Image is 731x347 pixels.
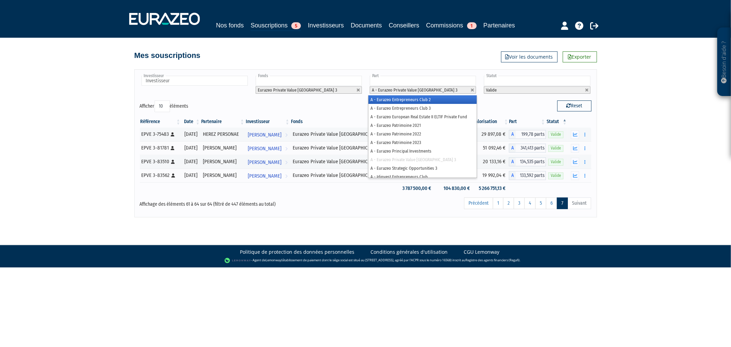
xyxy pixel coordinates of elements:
li: A - Eurazeo Entrepreneurs Club 3 [368,104,477,112]
div: Eurazeo Private Value [GEOGRAPHIC_DATA] 3 [293,144,394,152]
td: 51 092,46 € [474,141,509,155]
span: A [509,171,516,180]
a: 2 [503,198,514,209]
th: Référence : activer pour trier la colonne par ordre croissant [140,116,181,128]
div: [DATE] [184,158,198,165]
li: A - Eurazeo Principal Investments [368,147,477,155]
a: Investisseurs [308,21,344,30]
a: Nos fonds [216,21,244,30]
th: Partenaire: activer pour trier la colonne par ordre croissant [200,116,245,128]
span: [PERSON_NAME] [248,170,281,182]
span: Valide [486,87,497,93]
li: A - Eurazeo Patrimoine 2022 [368,130,477,138]
a: Partenaires [484,21,515,30]
div: [DATE] [184,144,198,152]
li: A - Eurazeo Private Value [GEOGRAPHIC_DATA] 3 [368,155,477,164]
span: 341,413 parts [516,144,546,153]
i: [Français] Personne physique [171,160,175,164]
label: Afficher éléments [140,100,188,112]
a: 3 [514,198,525,209]
a: Documents [351,21,382,30]
a: Politique de protection des données personnelles [240,249,355,255]
i: Voir l'investisseur [285,142,288,155]
span: [PERSON_NAME] [248,142,281,155]
span: [PERSON_NAME] [248,156,281,169]
th: Date: activer pour trier la colonne par ordre croissant [181,116,201,128]
i: Voir l'investisseur [285,129,288,141]
span: Valide [548,131,563,138]
td: 104 830,00 € [435,182,473,194]
li: A - Idinvest Entrepreneurs Club [368,172,477,181]
td: [PERSON_NAME] [200,155,245,169]
a: [PERSON_NAME] [245,128,290,141]
div: Eurazeo Private Value [GEOGRAPHIC_DATA] 3 [293,172,394,179]
i: [Français] Personne physique [171,146,175,150]
td: [PERSON_NAME] [200,141,245,155]
div: EPVE 3-83510 [142,158,179,165]
a: 6 [546,198,557,209]
img: logo-lemonway.png [224,257,251,264]
th: Fonds: activer pour trier la colonne par ordre croissant [290,116,397,128]
h4: Mes souscriptions [134,51,200,60]
td: 19 992,04 € [474,169,509,182]
a: CGU Lemonway [464,249,500,255]
span: 5 [291,22,301,29]
span: A [509,130,516,139]
span: A [509,144,516,153]
a: Lemonway [266,258,281,262]
button: Reset [557,100,592,111]
i: Voir l'investisseur [285,156,288,169]
div: - Agent de (établissement de paiement dont le siège social est situé au [STREET_ADDRESS], agréé p... [7,257,724,264]
a: 4 [524,198,536,209]
li: A - Eurazeo Patrimoine 2023 [368,138,477,147]
li: A - Eurazeo Patrimoine 2021 [368,121,477,130]
td: 3 787 500,00 € [397,182,435,194]
i: [Français] Personne physique [172,173,175,178]
a: Souscriptions5 [251,21,301,31]
td: 5 266 751,13 € [474,182,509,194]
div: EPVE 3-81781 [142,144,179,152]
span: [PERSON_NAME] [248,129,281,141]
td: [PERSON_NAME] [200,169,245,182]
i: Voir l'investisseur [285,170,288,182]
a: Conseillers [389,21,419,30]
div: EPVE 3-83562 [142,172,179,179]
a: Voir les documents [501,51,558,62]
a: [PERSON_NAME] [245,141,290,155]
a: Précédent [464,198,493,209]
a: Registre des agents financiers (Regafi) [465,258,520,262]
div: Eurazeo Private Value [GEOGRAPHIC_DATA] 3 [293,131,394,138]
th: Valorisation: activer pour trier la colonne par ordre croissant [474,116,509,128]
td: 20 133,16 € [474,155,509,169]
div: [DATE] [184,172,198,179]
li: A - Eurazeo Strategic Opportunities 3 [368,164,477,172]
th: Investisseur: activer pour trier la colonne par ordre croissant [245,116,290,128]
a: Conditions générales d'utilisation [371,249,448,255]
a: 1 [493,198,503,209]
span: Valide [548,172,563,179]
span: Valide [548,159,563,165]
li: A - Eurazeo Entrepreneurs Club 2 [368,95,477,104]
select: Afficheréléments [155,100,170,112]
span: 133,592 parts [516,171,546,180]
span: 199,78 parts [516,130,546,139]
a: [PERSON_NAME] [245,155,290,169]
a: [PERSON_NAME] [245,169,290,182]
div: A - Eurazeo Private Value Europe 3 [509,130,546,139]
th: Part: activer pour trier la colonne par ordre croissant [509,116,546,128]
div: Eurazeo Private Value [GEOGRAPHIC_DATA] 3 [293,158,394,165]
td: HEREZ PERSONAE [200,128,245,141]
span: Eurazeo Private Value [GEOGRAPHIC_DATA] 3 [258,87,337,93]
div: EPVE 3-75483 [142,131,179,138]
div: A - Eurazeo Private Value Europe 3 [509,157,546,166]
span: 1 [467,22,477,29]
span: 134,535 parts [516,157,546,166]
i: [Français] Personne physique [171,132,175,136]
div: Affichage des éléments 61 à 64 sur 64 (filtré de 447 éléments au total) [140,197,322,208]
a: Commissions1 [426,21,477,30]
p: Besoin d'aide ? [720,31,728,93]
div: [DATE] [184,131,198,138]
div: A - Eurazeo Private Value Europe 3 [509,171,546,180]
img: 1732889491-logotype_eurazeo_blanc_rvb.png [129,13,200,25]
span: A - Eurazeo Private Value [GEOGRAPHIC_DATA] 3 [372,87,458,93]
